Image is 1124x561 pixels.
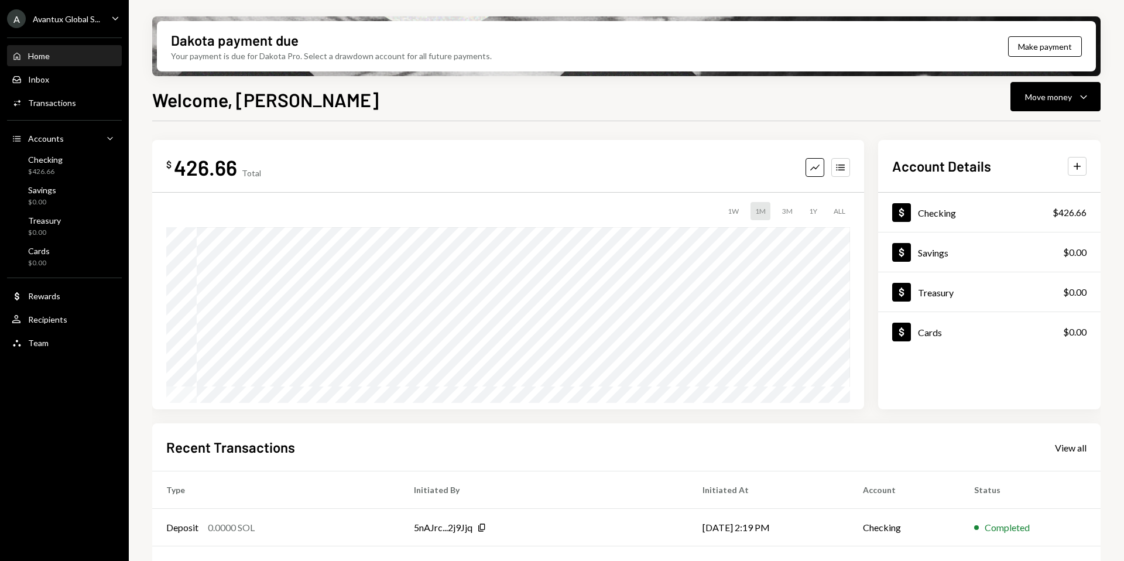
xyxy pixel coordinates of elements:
[7,182,122,210] a: Savings$0.00
[892,156,991,176] h2: Account Details
[804,202,822,220] div: 1Y
[414,521,472,535] div: 5nAJrc...2j9Jjq
[1010,82,1101,111] button: Move money
[28,246,50,256] div: Cards
[849,509,960,546] td: Checking
[1063,325,1087,339] div: $0.00
[723,202,743,220] div: 1W
[28,98,76,108] div: Transactions
[1063,285,1087,299] div: $0.00
[7,92,122,113] a: Transactions
[28,74,49,84] div: Inbox
[28,314,67,324] div: Recipients
[878,272,1101,312] a: Treasury$0.00
[166,521,198,535] div: Deposit
[28,197,56,207] div: $0.00
[918,247,948,258] div: Savings
[7,128,122,149] a: Accounts
[28,228,61,238] div: $0.00
[985,521,1030,535] div: Completed
[28,155,63,165] div: Checking
[918,327,942,338] div: Cards
[878,232,1101,272] a: Savings$0.00
[28,291,60,301] div: Rewards
[166,437,295,457] h2: Recent Transactions
[1053,206,1087,220] div: $426.66
[7,9,26,28] div: A
[7,332,122,353] a: Team
[152,471,400,509] th: Type
[171,50,492,62] div: Your payment is due for Dakota Pro. Select a drawdown account for all future payments.
[7,242,122,271] a: Cards$0.00
[1055,441,1087,454] a: View all
[28,167,63,177] div: $426.66
[7,285,122,306] a: Rewards
[688,509,849,546] td: [DATE] 2:19 PM
[174,154,237,180] div: 426.66
[7,309,122,330] a: Recipients
[7,212,122,240] a: Treasury$0.00
[208,521,255,535] div: 0.0000 SOL
[688,471,849,509] th: Initiated At
[171,30,299,50] div: Dakota payment due
[166,159,172,170] div: $
[28,134,64,143] div: Accounts
[1055,442,1087,454] div: View all
[1025,91,1072,103] div: Move money
[152,88,379,111] h1: Welcome, [PERSON_NAME]
[7,45,122,66] a: Home
[400,471,688,509] th: Initiated By
[960,471,1101,509] th: Status
[918,287,954,298] div: Treasury
[849,471,960,509] th: Account
[28,215,61,225] div: Treasury
[28,185,56,195] div: Savings
[777,202,797,220] div: 3M
[1063,245,1087,259] div: $0.00
[28,258,50,268] div: $0.00
[28,338,49,348] div: Team
[878,193,1101,232] a: Checking$426.66
[7,151,122,179] a: Checking$426.66
[878,312,1101,351] a: Cards$0.00
[7,69,122,90] a: Inbox
[28,51,50,61] div: Home
[33,14,100,24] div: Avantux Global S...
[918,207,956,218] div: Checking
[242,168,261,178] div: Total
[751,202,770,220] div: 1M
[829,202,850,220] div: ALL
[1008,36,1082,57] button: Make payment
